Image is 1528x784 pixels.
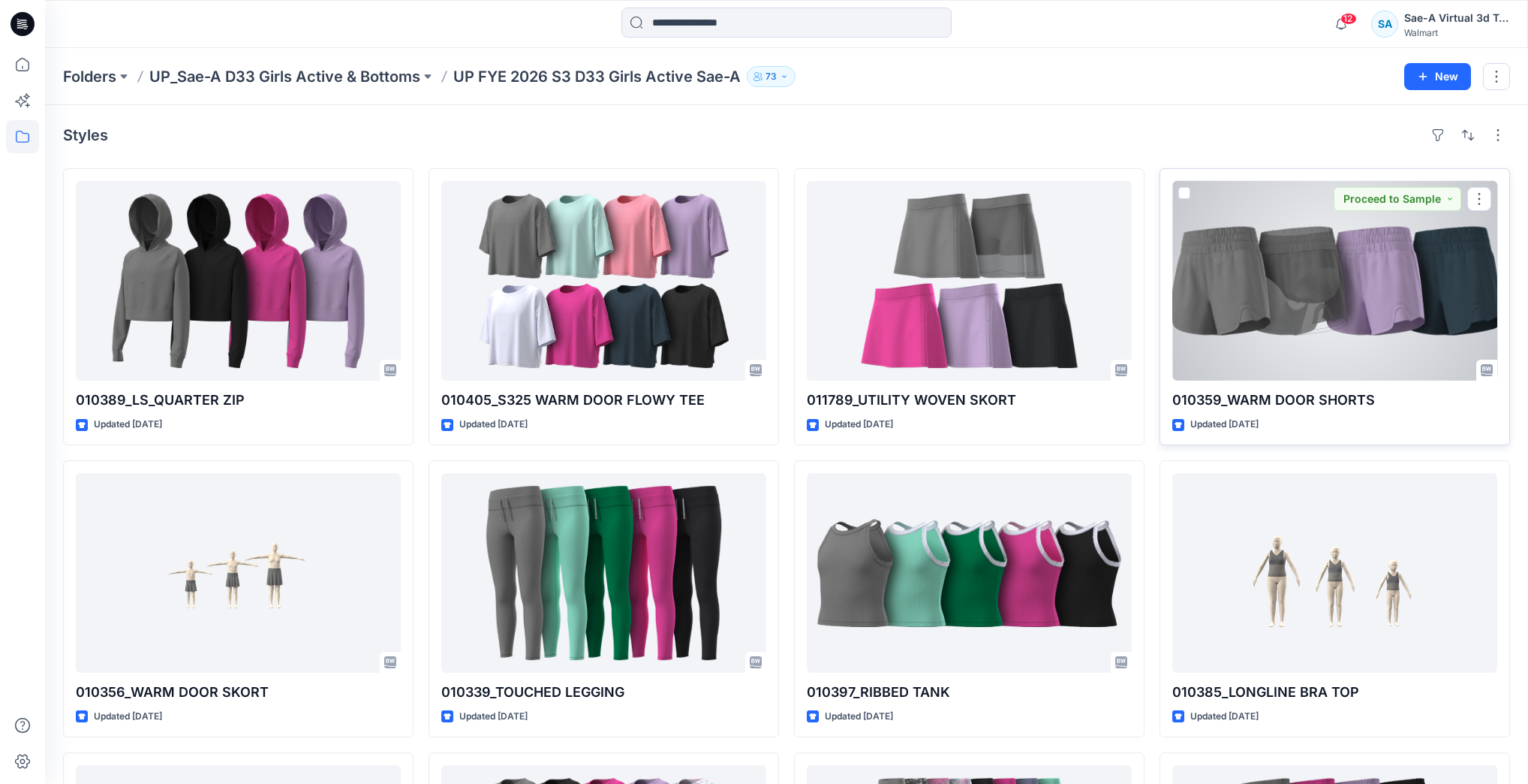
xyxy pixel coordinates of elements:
div: SA [1371,11,1398,38]
a: Folders [63,66,116,87]
div: Sae-A Virtual 3d Team [1404,9,1509,27]
p: 010389_LS_QUARTER ZIP [76,390,401,411]
p: 011789_UTILITY WOVEN SKORT [807,390,1132,411]
p: 010339_TOUCHED LEGGING [441,682,766,703]
p: Updated [DATE] [94,709,162,725]
p: UP FYE 2026 S3 D33 Girls Active Sae-A [453,66,741,87]
a: 010389_LS_QUARTER ZIP [76,181,401,381]
p: 73 [766,68,777,85]
h4: Styles [63,126,108,144]
p: Updated [DATE] [1190,417,1259,433]
button: New [1404,63,1471,90]
a: 010356_WARM DOOR SKORT [76,473,401,673]
a: 010405_S325 WARM DOOR FLOWY TEE [441,181,766,381]
a: UP_Sae-A D33 Girls Active & Bottoms [149,66,420,87]
button: 73 [747,66,796,87]
p: Updated [DATE] [825,709,893,725]
p: 010405_S325 WARM DOOR FLOWY TEE [441,390,766,411]
p: 010397_RIBBED TANK [807,682,1132,703]
p: Updated [DATE] [1190,709,1259,725]
a: 010385_LONGLINE BRA TOP [1172,473,1497,673]
a: 010397_RIBBED TANK [807,473,1132,673]
p: Updated [DATE] [459,417,528,433]
p: Updated [DATE] [459,709,528,725]
p: 010359_WARM DOOR SHORTS [1172,390,1497,411]
span: 12 [1340,13,1357,25]
p: 010385_LONGLINE BRA TOP [1172,682,1497,703]
p: 010356_WARM DOOR SKORT [76,682,401,703]
a: 010339_TOUCHED LEGGING [441,473,766,673]
div: Walmart [1404,27,1509,38]
p: Updated [DATE] [94,417,162,433]
a: 010359_WARM DOOR SHORTS [1172,181,1497,381]
a: 011789_UTILITY WOVEN SKORT [807,181,1132,381]
p: Updated [DATE] [825,417,893,433]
